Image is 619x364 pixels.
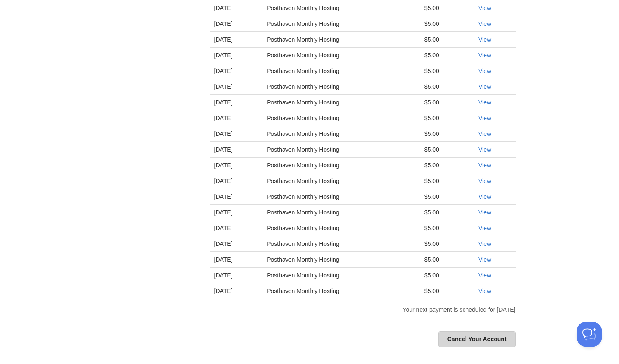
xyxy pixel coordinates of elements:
td: $5.00 [420,236,474,252]
td: Posthaven Monthly Hosting [263,0,420,16]
td: Posthaven Monthly Hosting [263,252,420,268]
a: Cancel Your Account [438,331,516,347]
div: Your next payment is scheduled for [DATE] [204,307,522,313]
td: $5.00 [420,63,474,79]
td: [DATE] [210,189,263,205]
a: View [478,36,491,43]
a: View [478,178,491,184]
td: $5.00 [420,110,474,126]
td: $5.00 [420,252,474,268]
iframe: Help Scout Beacon - Open [577,322,602,347]
a: View [478,52,491,59]
td: Posthaven Monthly Hosting [263,142,420,158]
td: $5.00 [420,283,474,299]
td: [DATE] [210,79,263,95]
td: $5.00 [420,142,474,158]
td: Posthaven Monthly Hosting [263,126,420,142]
td: $5.00 [420,48,474,63]
td: Posthaven Monthly Hosting [263,63,420,79]
td: [DATE] [210,236,263,252]
td: [DATE] [210,32,263,48]
td: [DATE] [210,220,263,236]
td: [DATE] [210,268,263,283]
td: [DATE] [210,110,263,126]
td: [DATE] [210,16,263,32]
td: [DATE] [210,252,263,268]
td: Posthaven Monthly Hosting [263,283,420,299]
a: View [478,99,491,106]
a: View [478,20,491,27]
a: View [478,193,491,200]
a: View [478,68,491,74]
a: View [478,288,491,294]
a: View [478,130,491,137]
td: $5.00 [420,32,474,48]
td: [DATE] [210,283,263,299]
td: [DATE] [210,0,263,16]
td: Posthaven Monthly Hosting [263,173,420,189]
td: Posthaven Monthly Hosting [263,268,420,283]
td: $5.00 [420,0,474,16]
td: Posthaven Monthly Hosting [263,205,420,220]
a: View [478,146,491,153]
td: $5.00 [420,173,474,189]
td: Posthaven Monthly Hosting [263,220,420,236]
a: View [478,83,491,90]
td: Posthaven Monthly Hosting [263,16,420,32]
a: View [478,272,491,279]
td: Posthaven Monthly Hosting [263,32,420,48]
td: $5.00 [420,205,474,220]
td: [DATE] [210,205,263,220]
td: $5.00 [420,189,474,205]
td: [DATE] [210,48,263,63]
td: Posthaven Monthly Hosting [263,95,420,110]
td: Posthaven Monthly Hosting [263,48,420,63]
td: $5.00 [420,268,474,283]
td: Posthaven Monthly Hosting [263,189,420,205]
td: Posthaven Monthly Hosting [263,158,420,173]
td: [DATE] [210,126,263,142]
a: View [478,209,491,216]
td: [DATE] [210,95,263,110]
td: $5.00 [420,220,474,236]
a: View [478,162,491,169]
td: $5.00 [420,158,474,173]
a: View [478,5,491,11]
td: Posthaven Monthly Hosting [263,110,420,126]
a: View [478,115,491,121]
a: View [478,256,491,263]
td: [DATE] [210,158,263,173]
td: Posthaven Monthly Hosting [263,236,420,252]
td: [DATE] [210,173,263,189]
a: View [478,240,491,247]
td: $5.00 [420,95,474,110]
td: Posthaven Monthly Hosting [263,79,420,95]
td: $5.00 [420,126,474,142]
td: [DATE] [210,142,263,158]
td: [DATE] [210,63,263,79]
td: $5.00 [420,79,474,95]
td: $5.00 [420,16,474,32]
a: View [478,225,491,231]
